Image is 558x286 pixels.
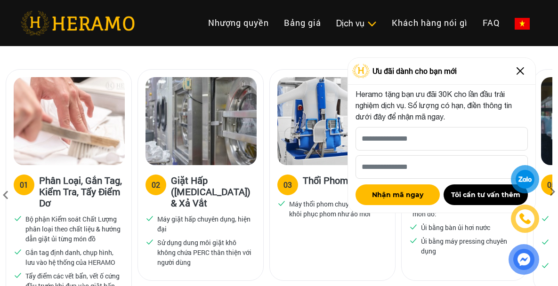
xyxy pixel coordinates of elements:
[513,64,528,79] img: Close
[421,222,490,232] p: Ủi bằng bàn ủi hơi nước
[146,238,154,246] img: checked.svg
[14,271,22,279] img: checked.svg
[14,247,22,256] img: checked.svg
[21,11,135,35] img: heramo-logo.png
[201,13,276,33] a: Nhượng quyền
[520,214,530,224] img: phone-icon
[39,175,124,208] h3: Phân Loại, Gắn Tag, Kiểm Tra, Tẩy Điểm Dơ
[547,179,556,191] div: 05
[356,184,440,205] button: Nhận mã ngay
[25,247,121,267] p: Gắn tag định danh, chụp hình, lưu vào hệ thống của HERAMO
[384,13,475,33] a: Khách hàng nói gì
[14,214,22,222] img: checked.svg
[409,236,418,245] img: checked.svg
[356,88,528,122] p: Heramo tặng bạn ưu đãi 30K cho lần đầu trải nghiệm dịch vụ. Số lượng có hạn, điền thông tin dưới ...
[152,179,160,191] div: 02
[276,13,329,33] a: Bảng giá
[283,179,292,191] div: 03
[146,77,257,165] img: heramo-quy-trinh-giat-hap-tieu-chuan-buoc-2
[14,77,125,165] img: heramo-quy-trinh-giat-hap-tieu-chuan-buoc-1
[277,77,388,165] img: heramo-quy-trinh-giat-hap-tieu-chuan-buoc-3
[515,18,530,30] img: vn-flag.png
[157,238,252,267] p: Sử dụng dung môi giặt khô không chứa PERC thân thiện với người dùng
[372,65,457,77] span: Ưu đãi dành cho bạn mới
[367,19,377,29] img: subToggleIcon
[25,214,121,244] p: Bộ phận Kiểm soát Chất Lượng phân loại theo chất liệu & hướng dẫn giặt ủi từng món đồ
[512,206,538,231] a: phone-icon
[336,17,377,30] div: Dịch vụ
[475,13,507,33] a: FAQ
[352,64,370,78] img: Logo
[20,179,28,191] div: 01
[409,222,418,231] img: checked.svg
[444,184,528,205] button: Tôi cần tư vấn thêm
[289,199,384,219] p: Máy thổi phom chuyên dụng, khôi phục phom như áo mới
[171,175,256,208] h3: Giặt Hấp ([MEDICAL_DATA]) & Xả Vắt
[303,175,348,193] h3: Thổi Phom
[157,214,252,234] p: Máy giặt hấp chuyên dụng, hiện đại
[421,236,516,256] p: Ủi bằng máy pressing chuyên dụng
[277,199,286,207] img: checked.svg
[146,214,154,222] img: checked.svg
